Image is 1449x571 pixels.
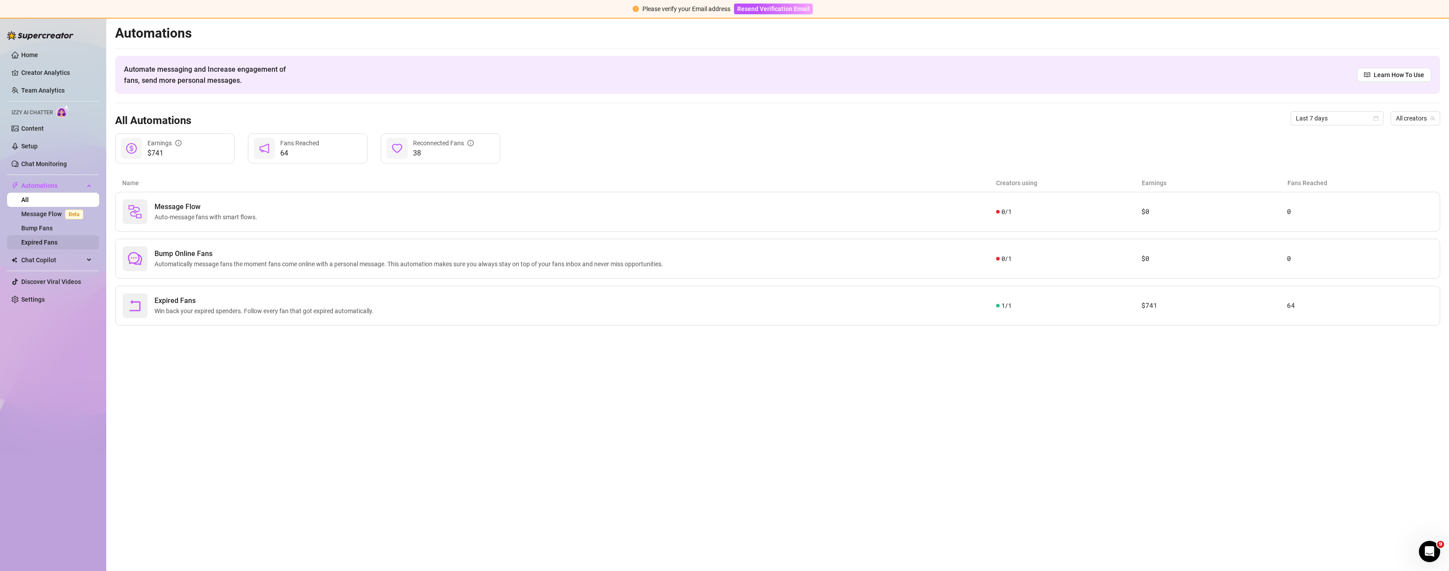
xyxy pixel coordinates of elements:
a: Creator Analytics [21,66,92,80]
span: Automate messaging and Increase engagement of fans, send more personal messages. [124,64,294,86]
span: Last 7 days [1296,112,1378,125]
article: 0 [1287,206,1433,217]
span: All creators [1396,112,1435,125]
img: logo-BBDzfeDw.svg [7,31,73,40]
div: Reconnected Fans [413,138,474,148]
span: read [1364,72,1370,78]
span: calendar [1373,116,1379,121]
iframe: Intercom live chat [1419,541,1440,562]
span: Auto-message fans with smart flows. [155,212,261,222]
a: Bump Fans [21,225,53,232]
span: info-circle [175,140,182,146]
span: dollar [126,143,137,154]
a: Chat Monitoring [21,160,67,167]
span: info-circle [468,140,474,146]
button: Resend Verification Email [734,4,813,14]
article: Fans Reached [1287,178,1433,188]
span: Fans Reached [280,140,319,147]
span: Win back your expired spenders. Follow every fan that got expired automatically. [155,306,377,316]
span: Expired Fans [155,295,377,306]
span: Learn How To Use [1374,70,1424,80]
span: thunderbolt [12,182,19,189]
article: $0 [1141,206,1287,217]
a: Content [21,125,44,132]
span: Resend Verification Email [737,5,810,12]
span: Automatically message fans the moment fans come online with a personal message. This automation m... [155,259,667,269]
img: svg%3e [128,205,142,219]
a: Message FlowBeta [21,210,87,218]
a: Setup [21,143,38,150]
article: 64 [1287,300,1433,311]
span: Bump Online Fans [155,249,667,259]
span: 0 / 1 [1001,254,1012,264]
span: 38 [413,148,474,159]
a: Discover Viral Videos [21,278,81,285]
span: notification [259,143,270,154]
span: team [1430,116,1435,121]
article: $741 [1141,300,1287,311]
img: AI Chatter [56,105,70,118]
article: Creators using [996,178,1142,188]
span: 64 [280,148,319,159]
span: Message Flow [155,202,261,212]
span: Izzy AI Chatter [12,109,53,117]
span: exclamation-circle [633,6,639,12]
span: Chat Copilot [21,253,84,267]
a: Expired Fans [21,239,58,246]
span: $741 [147,148,182,159]
a: All [21,196,29,203]
article: 0 [1287,253,1433,264]
div: Earnings [147,138,182,148]
article: Earnings [1142,178,1287,188]
a: Learn How To Use [1357,68,1431,82]
div: Please verify your Email address [642,4,730,14]
a: Settings [21,296,45,303]
span: Automations [21,179,84,193]
span: Beta [65,210,83,219]
a: Home [21,51,38,58]
span: rollback [128,299,142,313]
a: Team Analytics [21,87,65,94]
h3: All Automations [115,114,191,128]
span: 0 / 1 [1001,207,1012,217]
span: 9 [1437,541,1444,548]
span: 1 / 1 [1001,301,1012,311]
article: Name [122,178,996,188]
span: heart [392,143,402,154]
article: $0 [1141,253,1287,264]
span: comment [128,252,142,266]
img: Chat Copilot [12,257,17,263]
h2: Automations [115,25,1440,42]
